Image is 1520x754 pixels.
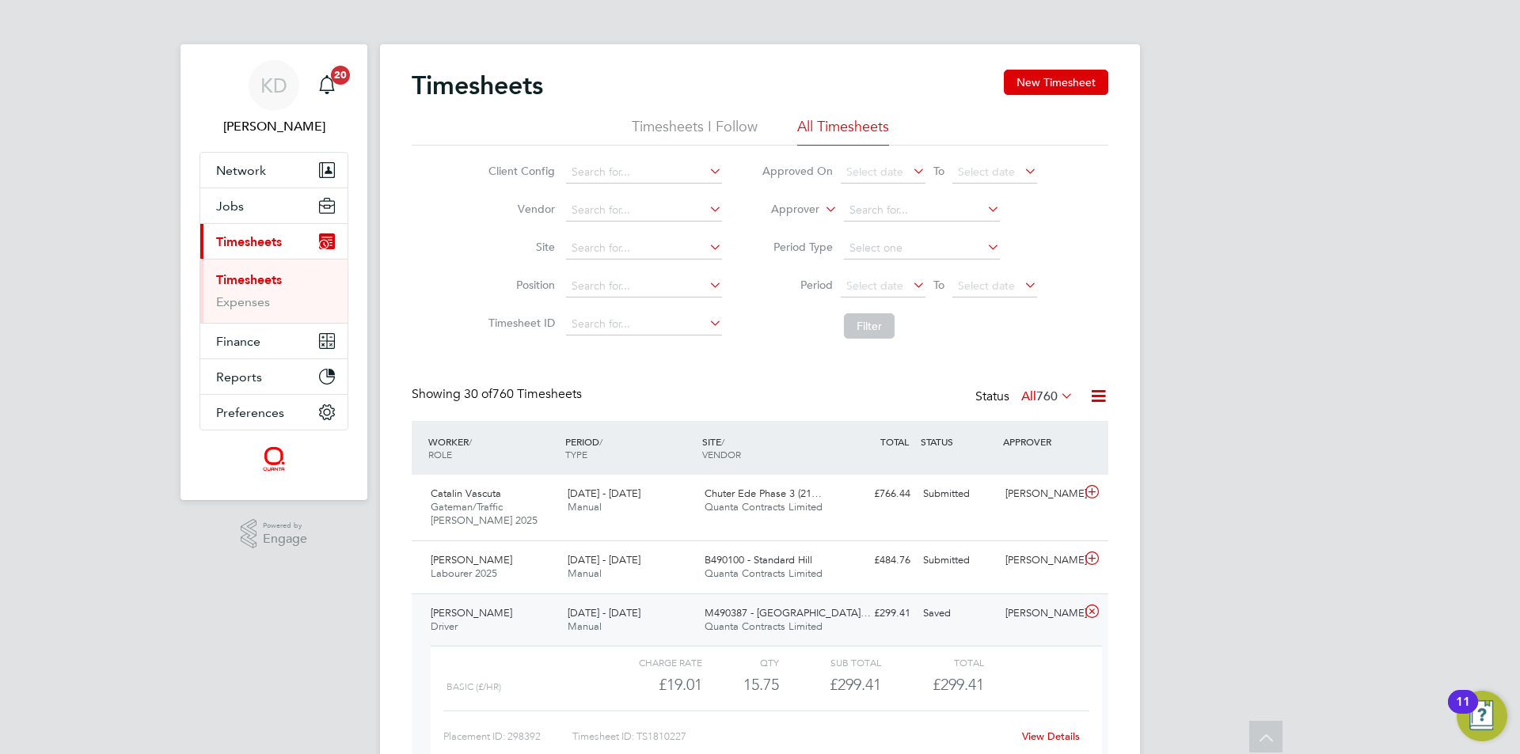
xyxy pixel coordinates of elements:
[999,601,1081,627] div: [PERSON_NAME]
[846,278,903,293] span: Select date
[200,259,348,323] div: Timesheets
[484,164,555,178] label: Client Config
[216,163,266,178] span: Network
[958,278,1015,293] span: Select date
[846,165,903,179] span: Select date
[200,395,348,430] button: Preferences
[200,224,348,259] button: Timesheets
[933,675,984,694] span: £299.41
[443,724,572,749] div: Placement ID: 298392
[412,70,543,101] h2: Timesheets
[999,427,1081,456] div: APPROVER
[484,316,555,330] label: Timesheet ID
[929,275,949,295] span: To
[200,324,348,358] button: Finance
[844,199,1000,222] input: Search for...
[431,487,501,500] span: Catalin Vascuta
[566,275,722,297] input: Search for...
[431,606,512,619] span: [PERSON_NAME]
[311,60,343,111] a: 20
[566,199,722,222] input: Search for...
[999,548,1081,574] div: [PERSON_NAME]
[566,313,722,335] input: Search for...
[566,237,722,260] input: Search for...
[568,606,640,619] span: [DATE] - [DATE]
[431,500,538,527] span: Gateman/Traffic [PERSON_NAME] 2025
[568,487,640,500] span: [DATE] - [DATE]
[216,405,284,420] span: Preferences
[216,294,270,309] a: Expenses
[779,672,881,698] div: £299.41
[702,653,779,672] div: QTY
[446,681,501,692] span: basic (£/HR)
[200,188,348,223] button: Jobs
[568,619,602,633] span: Manual
[702,672,779,698] div: 15.75
[834,548,917,574] div: £484.76
[844,313,895,339] button: Filter
[260,75,287,96] span: KD
[600,653,702,672] div: Charge rate
[705,619,823,633] span: Quanta Contracts Limited
[705,606,871,619] span: M490387 - [GEOGRAPHIC_DATA]…
[917,601,999,627] div: Saved
[216,272,282,287] a: Timesheets
[797,117,889,146] li: All Timesheets
[705,566,823,580] span: Quanta Contracts Limited
[705,500,823,513] span: Quanta Contracts Limited
[216,234,282,249] span: Timesheets
[929,161,949,181] span: To
[917,481,999,507] div: Submitted
[1036,388,1058,404] span: 760
[199,117,348,136] span: Karen Donald
[779,653,881,672] div: Sub Total
[698,427,835,468] div: SITE
[572,724,1012,749] div: Timesheet ID: TS1810227
[880,435,909,448] span: TOTAL
[262,446,285,472] img: quantacontracts-logo-retina.png
[431,619,458,633] span: Driver
[241,519,308,549] a: Powered byEngage
[748,202,819,218] label: Approver
[424,427,561,468] div: WORKER
[917,427,999,456] div: STATUS
[568,553,640,566] span: [DATE] - [DATE]
[464,386,492,402] span: 30 of
[469,435,472,448] span: /
[1021,388,1073,404] label: All
[705,553,812,566] span: B490100 - Standard Hill
[705,487,822,500] span: Chuter Ede Phase 3 (21…
[566,161,722,184] input: Search for...
[216,334,260,349] span: Finance
[1456,702,1470,722] div: 11
[721,435,724,448] span: /
[762,164,833,178] label: Approved On
[200,153,348,188] button: Network
[428,448,452,460] span: ROLE
[1004,70,1108,95] button: New Timesheet
[263,519,307,532] span: Powered by
[568,566,602,580] span: Manual
[599,435,602,448] span: /
[568,500,602,513] span: Manual
[565,448,587,460] span: TYPE
[632,117,758,146] li: Timesheets I Follow
[412,386,585,403] div: Showing
[200,359,348,394] button: Reports
[216,199,244,214] span: Jobs
[331,66,350,85] span: 20
[917,548,999,574] div: Submitted
[1457,691,1507,741] button: Open Resource Center, 11 new notifications
[484,278,555,292] label: Position
[834,601,917,627] div: £299.41
[484,202,555,216] label: Vendor
[199,446,348,472] a: Go to home page
[1022,729,1080,743] a: View Details
[881,653,983,672] div: Total
[263,532,307,546] span: Engage
[958,165,1015,179] span: Select date
[600,672,702,698] div: £19.01
[975,386,1077,408] div: Status
[464,386,582,402] span: 760 Timesheets
[180,44,367,500] nav: Main navigation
